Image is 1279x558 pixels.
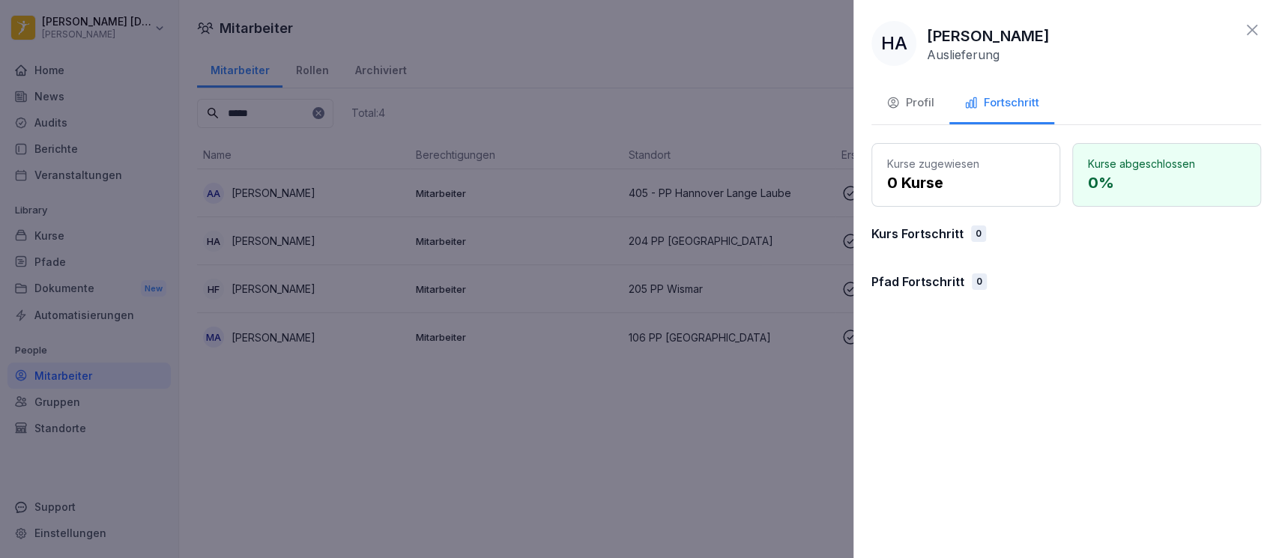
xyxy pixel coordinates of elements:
[871,21,916,66] div: HA
[871,225,964,243] p: Kurs Fortschritt
[871,84,949,124] button: Profil
[972,273,987,290] div: 0
[949,84,1054,124] button: Fortschritt
[1088,156,1245,172] p: Kurse abgeschlossen
[887,156,1044,172] p: Kurse zugewiesen
[886,94,934,112] div: Profil
[927,25,1050,47] p: [PERSON_NAME]
[1088,172,1245,194] p: 0 %
[964,94,1039,112] div: Fortschritt
[871,273,964,291] p: Pfad Fortschritt
[971,225,986,242] div: 0
[887,172,1044,194] p: 0 Kurse
[927,47,1000,62] p: Auslieferung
